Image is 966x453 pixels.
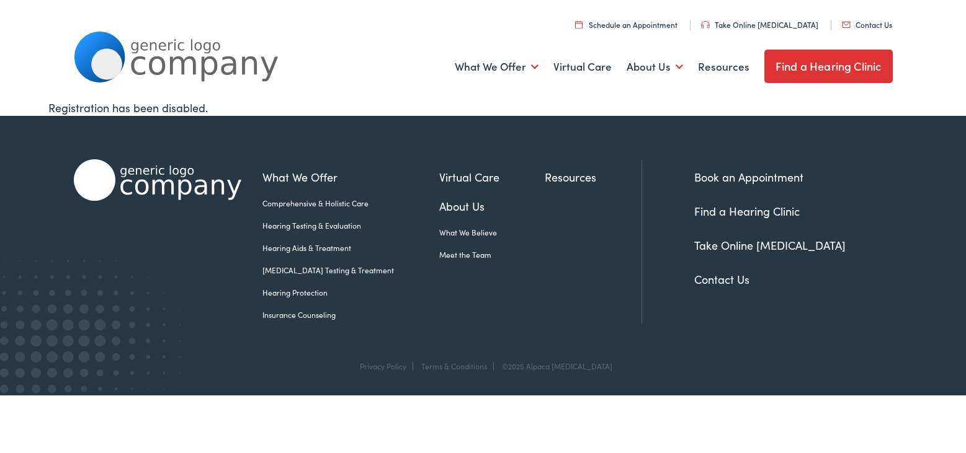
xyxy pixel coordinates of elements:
a: Contact Us [842,19,892,30]
img: utility icon [842,22,851,28]
a: [MEDICAL_DATA] Testing & Treatment [262,265,439,276]
a: What We Believe [439,227,545,238]
a: Hearing Protection [262,287,439,298]
a: Meet the Team [439,249,545,260]
a: Find a Hearing Clinic [694,203,800,219]
a: Take Online [MEDICAL_DATA] [701,19,818,30]
a: Terms & Conditions [421,361,487,371]
a: Resources [698,44,749,90]
a: What We Offer [455,44,539,90]
img: Alpaca Audiology [74,159,241,201]
a: Find a Hearing Clinic [764,50,893,83]
img: utility icon [701,21,710,29]
a: Book an Appointment [694,169,803,185]
a: Take Online [MEDICAL_DATA] [694,237,846,253]
img: utility icon [575,20,583,29]
div: Registration has been disabled. [48,99,918,116]
a: Resources [545,169,642,185]
a: About Us [439,198,545,214]
a: About Us [627,44,683,90]
a: Privacy Policy [360,361,406,371]
a: Hearing Testing & Evaluation [262,220,439,231]
a: What We Offer [262,169,439,185]
a: Virtual Care [553,44,612,90]
a: Schedule an Appointment [575,19,678,30]
a: Comprehensive & Holistic Care [262,198,439,209]
a: Insurance Counseling [262,309,439,320]
a: Hearing Aids & Treatment [262,242,439,253]
div: ©2025 Alpaca [MEDICAL_DATA] [496,362,612,371]
a: Virtual Care [439,169,545,185]
a: Contact Us [694,271,749,287]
